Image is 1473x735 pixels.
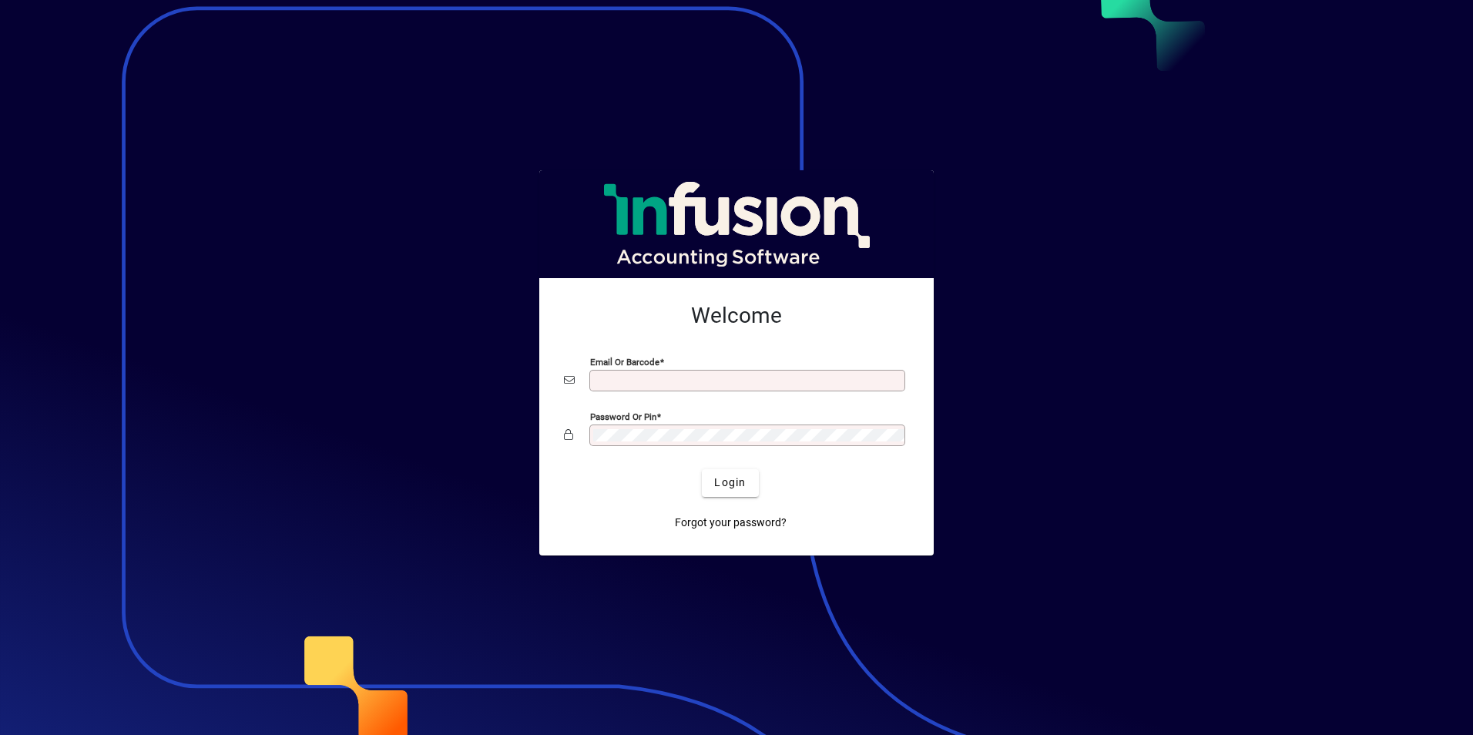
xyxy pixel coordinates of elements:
button: Login [702,469,758,497]
span: Forgot your password? [675,515,787,531]
mat-label: Password or Pin [590,411,656,421]
h2: Welcome [564,303,909,329]
a: Forgot your password? [669,509,793,537]
mat-label: Email or Barcode [590,356,659,367]
span: Login [714,475,746,491]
